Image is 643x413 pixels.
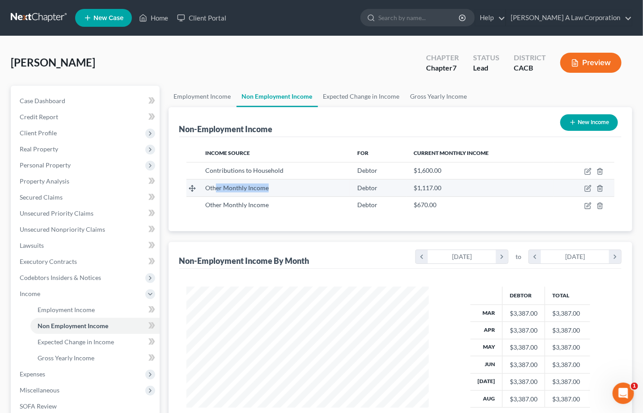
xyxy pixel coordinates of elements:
[13,205,160,221] a: Unsecured Priority Claims
[30,350,160,366] a: Gross Yearly Income
[510,395,537,404] div: $3,387.00
[20,274,101,281] span: Codebtors Insiders & Notices
[426,53,459,63] div: Chapter
[13,238,160,254] a: Lawsuits
[20,113,58,121] span: Credit Report
[414,184,441,192] span: $1,117.00
[30,334,160,350] a: Expected Change in Income
[510,360,537,369] div: $3,387.00
[357,201,377,209] span: Debtor
[514,53,546,63] div: District
[631,383,638,390] span: 1
[426,63,459,73] div: Chapter
[453,63,457,72] span: 7
[318,86,405,107] a: Expected Change in Income
[173,10,231,26] a: Client Portal
[470,305,503,321] th: Mar
[38,338,114,346] span: Expected Change in Income
[529,250,541,263] i: chevron_left
[13,93,160,109] a: Case Dashboard
[545,305,590,321] td: $3,387.00
[470,356,503,373] th: Jun
[205,201,269,209] span: Other Monthly Income
[545,322,590,339] td: $3,387.00
[560,114,618,131] button: New Income
[30,318,160,334] a: Non Employment Income
[541,250,609,263] div: [DATE]
[20,97,65,104] span: Case Dashboard
[609,250,621,263] i: chevron_right
[13,173,160,189] a: Property Analysis
[510,343,537,352] div: $3,387.00
[428,250,496,263] div: [DATE]
[510,309,537,318] div: $3,387.00
[357,150,368,156] span: For
[205,184,269,192] span: Other Monthly Income
[20,258,77,265] span: Executory Contracts
[169,86,237,107] a: Employment Income
[545,391,590,408] td: $3,387.00
[470,391,503,408] th: Aug
[20,129,57,137] span: Client Profile
[20,225,105,233] span: Unsecured Nonpriority Claims
[20,402,57,410] span: SOFA Review
[205,150,250,156] span: Income Source
[545,339,590,356] td: $3,387.00
[510,326,537,335] div: $3,387.00
[237,86,318,107] a: Non Employment Income
[11,56,95,69] span: [PERSON_NAME]
[470,339,503,356] th: May
[93,15,123,21] span: New Case
[20,193,63,201] span: Secured Claims
[13,189,160,205] a: Secured Claims
[502,287,545,305] th: Debtor
[13,221,160,238] a: Unsecured Nonpriority Claims
[470,373,503,390] th: [DATE]
[405,86,473,107] a: Gross Yearly Income
[545,287,590,305] th: Total
[545,356,590,373] td: $3,387.00
[414,201,436,209] span: $670.00
[179,124,273,134] div: Non-Employment Income
[613,383,634,404] iframe: Intercom live chat
[357,184,377,192] span: Debtor
[510,377,537,386] div: $3,387.00
[38,306,95,313] span: Employment Income
[13,109,160,125] a: Credit Report
[38,322,108,330] span: Non Employment Income
[357,167,377,174] span: Debtor
[496,250,508,263] i: chevron_right
[470,322,503,339] th: Apr
[516,252,521,261] span: to
[20,386,59,394] span: Miscellaneous
[13,254,160,270] a: Executory Contracts
[414,150,489,156] span: Current Monthly Income
[20,242,44,249] span: Lawsuits
[506,10,632,26] a: [PERSON_NAME] A Law Corporation
[205,167,283,174] span: Contributions to Household
[20,177,69,185] span: Property Analysis
[545,373,590,390] td: $3,387.00
[135,10,173,26] a: Home
[20,209,93,217] span: Unsecured Priority Claims
[30,302,160,318] a: Employment Income
[179,255,309,266] div: Non-Employment Income By Month
[20,290,40,297] span: Income
[473,53,499,63] div: Status
[560,53,622,73] button: Preview
[20,370,45,378] span: Expenses
[378,9,460,26] input: Search by name...
[514,63,546,73] div: CACB
[473,63,499,73] div: Lead
[38,354,94,362] span: Gross Yearly Income
[20,161,71,169] span: Personal Property
[414,167,441,174] span: $1,600.00
[475,10,505,26] a: Help
[416,250,428,263] i: chevron_left
[20,145,58,153] span: Real Property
